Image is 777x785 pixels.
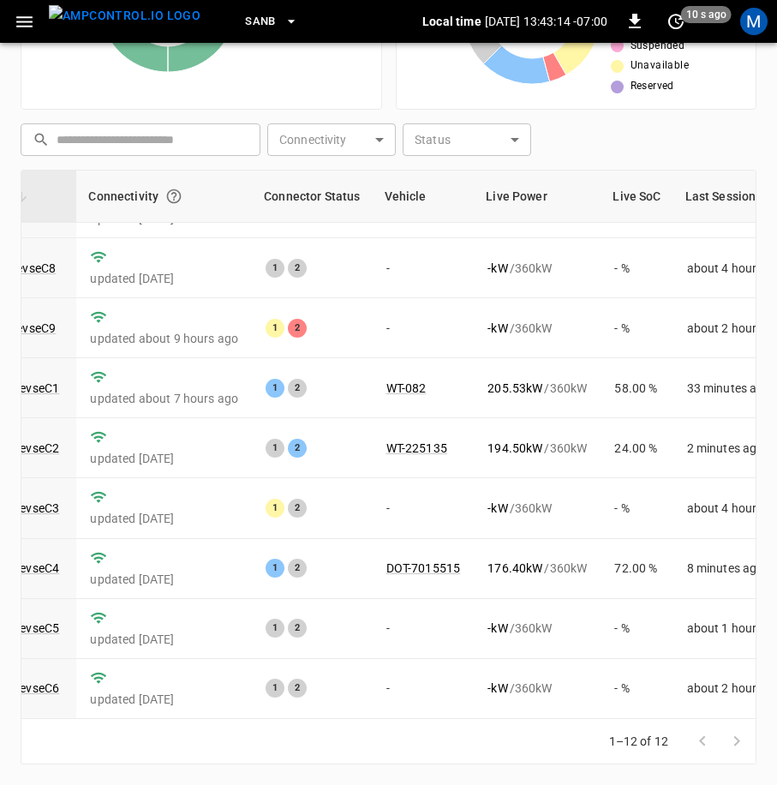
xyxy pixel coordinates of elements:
td: - % [601,478,672,538]
p: updated [DATE] [90,631,238,648]
p: 176.40 kW [487,560,542,577]
p: updated [DATE] [90,571,238,588]
div: 1 [266,439,284,458]
td: - % [601,298,672,358]
th: Connector Status [252,171,372,223]
div: / 360 kW [487,680,587,697]
span: Unavailable [631,57,689,75]
td: 58.00 % [601,358,672,418]
p: - kW [487,260,507,277]
div: / 360 kW [487,500,587,517]
div: 1 [266,259,284,278]
div: 2 [288,499,307,518]
div: 1 [266,379,284,398]
p: updated [DATE] [90,510,238,527]
p: 194.50 kW [487,440,542,457]
button: Connection between the charger and our software. [158,181,189,212]
p: updated [DATE] [90,270,238,287]
td: 24.00 % [601,418,672,478]
th: Vehicle [373,171,475,223]
p: updated [DATE] [90,691,238,708]
td: - % [601,659,672,719]
p: updated about 7 hours ago [90,390,238,407]
p: - kW [487,320,507,337]
div: profile-icon [740,8,768,35]
a: WT-225135 [386,441,447,455]
div: / 360 kW [487,560,587,577]
p: - kW [487,500,507,517]
a: WT-082 [386,381,427,395]
th: Live SoC [601,171,672,223]
p: [DATE] 13:43:14 -07:00 [485,13,607,30]
div: / 360 kW [487,440,587,457]
div: 2 [288,319,307,338]
div: 2 [288,379,307,398]
span: Suspended [631,38,685,55]
div: / 360 kW [487,320,587,337]
div: 1 [266,559,284,578]
div: 2 [288,559,307,578]
th: Live Power [474,171,601,223]
td: - % [601,599,672,659]
div: 1 [266,619,284,638]
p: updated about 9 hours ago [90,330,238,347]
button: set refresh interval [662,8,690,35]
button: SanB [238,5,305,39]
div: 2 [288,439,307,458]
p: updated [DATE] [90,450,238,467]
img: ampcontrol.io logo [49,5,200,27]
td: 72.00 % [601,539,672,599]
td: - [373,659,475,719]
div: 1 [266,679,284,698]
div: 2 [288,619,307,638]
span: SanB [245,12,276,32]
td: - [373,238,475,298]
p: 205.53 kW [487,380,542,397]
p: - kW [487,680,507,697]
a: DOT-7015515 [386,561,461,575]
div: 2 [288,679,307,698]
td: - [373,599,475,659]
div: 1 [266,319,284,338]
div: / 360 kW [487,380,587,397]
td: - % [601,238,672,298]
span: 10 s ago [681,6,732,23]
span: Reserved [631,78,674,95]
p: - kW [487,620,507,637]
p: 1–12 of 12 [609,733,669,750]
p: Local time [422,13,481,30]
div: / 360 kW [487,260,587,277]
div: / 360 kW [487,620,587,637]
td: - [373,478,475,538]
div: 1 [266,499,284,518]
div: 2 [288,259,307,278]
td: - [373,298,475,358]
div: Connectivity [88,181,240,212]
